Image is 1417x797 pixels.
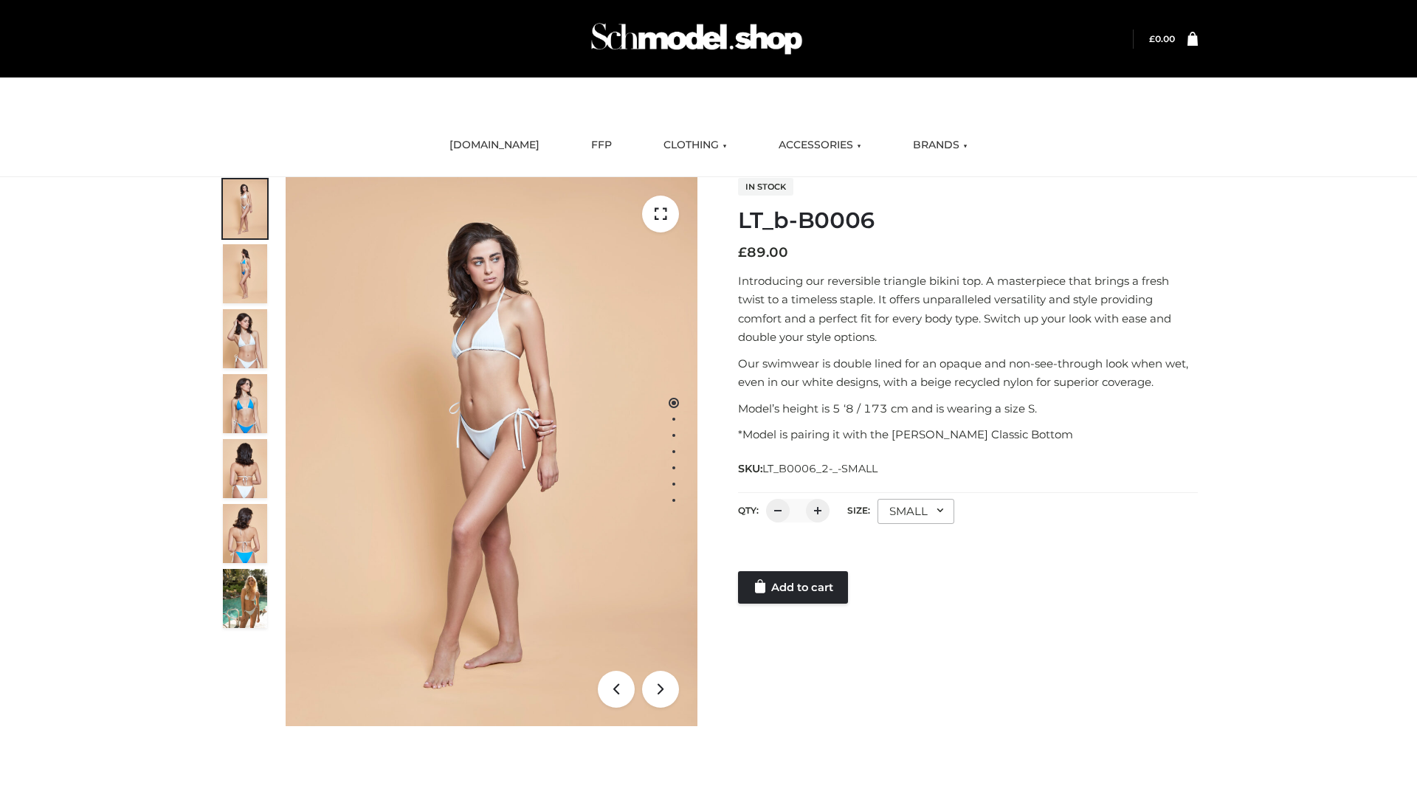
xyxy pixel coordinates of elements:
[762,462,878,475] span: LT_B0006_2-_-SMALL
[286,177,697,726] img: ArielClassicBikiniTop_CloudNine_AzureSky_OW114ECO_1
[738,460,879,477] span: SKU:
[223,504,267,563] img: ArielClassicBikiniTop_CloudNine_AzureSky_OW114ECO_8-scaled.jpg
[223,309,267,368] img: ArielClassicBikiniTop_CloudNine_AzureSky_OW114ECO_3-scaled.jpg
[847,505,870,516] label: Size:
[223,374,267,433] img: ArielClassicBikiniTop_CloudNine_AzureSky_OW114ECO_4-scaled.jpg
[738,178,793,196] span: In stock
[768,129,872,162] a: ACCESSORIES
[1149,33,1155,44] span: £
[652,129,738,162] a: CLOTHING
[1149,33,1175,44] bdi: 0.00
[738,505,759,516] label: QTY:
[223,244,267,303] img: ArielClassicBikiniTop_CloudNine_AzureSky_OW114ECO_2-scaled.jpg
[738,425,1198,444] p: *Model is pairing it with the [PERSON_NAME] Classic Bottom
[738,354,1198,392] p: Our swimwear is double lined for an opaque and non-see-through look when wet, even in our white d...
[738,272,1198,347] p: Introducing our reversible triangle bikini top. A masterpiece that brings a fresh twist to a time...
[738,244,788,261] bdi: 89.00
[738,244,747,261] span: £
[223,439,267,498] img: ArielClassicBikiniTop_CloudNine_AzureSky_OW114ECO_7-scaled.jpg
[738,571,848,604] a: Add to cart
[580,129,623,162] a: FFP
[1149,33,1175,44] a: £0.00
[438,129,551,162] a: [DOMAIN_NAME]
[223,569,267,628] img: Arieltop_CloudNine_AzureSky2.jpg
[878,499,954,524] div: SMALL
[738,207,1198,234] h1: LT_b-B0006
[223,179,267,238] img: ArielClassicBikiniTop_CloudNine_AzureSky_OW114ECO_1-scaled.jpg
[902,129,979,162] a: BRANDS
[738,399,1198,418] p: Model’s height is 5 ‘8 / 173 cm and is wearing a size S.
[586,10,807,68] img: Schmodel Admin 964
